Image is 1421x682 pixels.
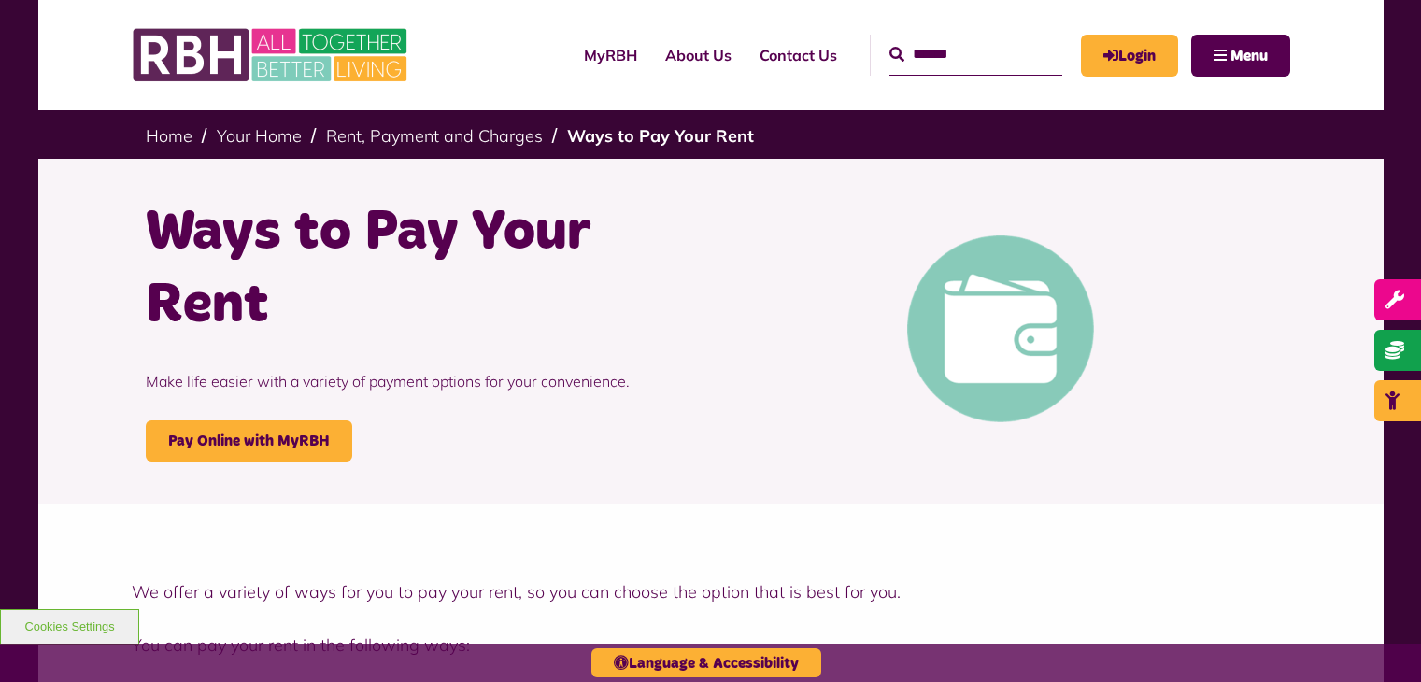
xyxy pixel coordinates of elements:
[132,19,412,92] img: RBH
[1191,35,1290,77] button: Navigation
[132,632,1290,658] p: You can pay your rent in the following ways:
[567,125,754,147] a: Ways to Pay Your Rent
[132,579,1290,604] p: We offer a variety of ways for you to pay your rent, so you can choose the option that is best fo...
[146,196,697,342] h1: Ways to Pay Your Rent
[651,30,746,80] a: About Us
[907,235,1094,422] img: Pay Rent
[591,648,821,677] button: Language & Accessibility
[146,420,352,462] a: Pay Online with MyRBH
[146,342,697,420] p: Make life easier with a variety of payment options for your convenience.
[217,125,302,147] a: Your Home
[746,30,851,80] a: Contact Us
[146,125,192,147] a: Home
[1230,49,1268,64] span: Menu
[1337,598,1421,682] iframe: Netcall Web Assistant for live chat
[1081,35,1178,77] a: MyRBH
[326,125,543,147] a: Rent, Payment and Charges
[570,30,651,80] a: MyRBH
